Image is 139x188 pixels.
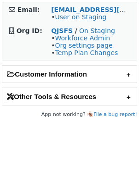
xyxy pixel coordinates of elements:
[17,27,42,34] strong: Org ID:
[55,34,110,42] a: Workforce Admin
[55,49,118,56] a: Temp Plan Changes
[51,34,118,56] span: • • •
[2,66,137,83] h2: Customer Information
[75,27,77,34] strong: /
[93,111,137,117] a: File a bug report!
[55,42,112,49] a: Org settings page
[79,27,115,34] a: On Staging
[51,13,106,21] span: •
[51,27,73,34] a: QJSFS
[2,88,137,105] h2: Other Tools & Resources
[55,13,106,21] a: User on Staging
[2,110,137,119] footer: App not working? 🪳
[17,6,40,13] strong: Email:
